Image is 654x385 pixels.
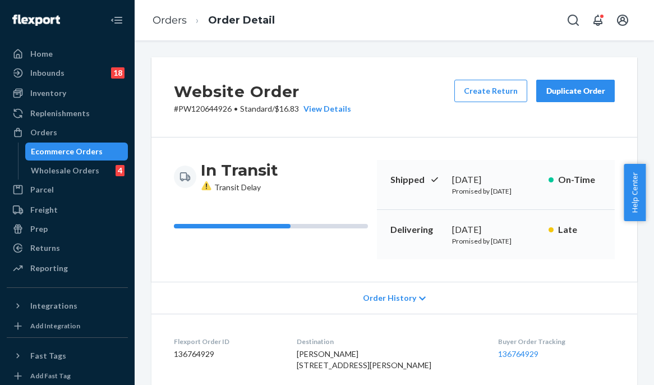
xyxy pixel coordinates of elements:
[111,67,125,79] div: 18
[31,165,99,176] div: Wholesale Orders
[25,162,128,180] a: Wholesale Orders4
[452,173,540,186] div: [DATE]
[297,337,481,346] dt: Destination
[105,9,128,31] button: Close Navigation
[208,14,275,26] a: Order Detail
[299,103,351,114] button: View Details
[30,67,65,79] div: Inbounds
[498,349,538,359] a: 136764929
[7,347,128,365] button: Fast Tags
[240,104,272,113] span: Standard
[31,146,103,157] div: Ecommerce Orders
[30,300,77,311] div: Integrations
[201,182,261,192] span: Transit Delay
[30,184,54,195] div: Parcel
[174,337,279,346] dt: Flexport Order ID
[30,88,66,99] div: Inventory
[25,143,128,161] a: Ecommerce Orders
[30,242,60,254] div: Returns
[558,173,601,186] p: On-Time
[390,223,443,236] p: Delivering
[536,80,615,102] button: Duplicate Order
[7,104,128,122] a: Replenishments
[7,220,128,238] a: Prep
[452,223,540,236] div: [DATE]
[30,350,66,361] div: Fast Tags
[30,127,57,138] div: Orders
[7,181,128,199] a: Parcel
[7,239,128,257] a: Returns
[611,9,634,31] button: Open account menu
[116,165,125,176] div: 4
[452,186,540,196] p: Promised by [DATE]
[144,4,284,37] ol: breadcrumbs
[30,48,53,59] div: Home
[587,9,609,31] button: Open notifications
[546,85,605,97] div: Duplicate Order
[297,349,431,370] span: [PERSON_NAME] [STREET_ADDRESS][PERSON_NAME]
[30,263,68,274] div: Reporting
[30,321,80,331] div: Add Integration
[174,349,279,360] dd: 136764929
[30,108,90,119] div: Replenishments
[201,160,278,180] h3: In Transit
[452,236,540,246] p: Promised by [DATE]
[234,104,238,113] span: •
[363,292,416,304] span: Order History
[558,223,601,236] p: Late
[7,319,128,333] a: Add Integration
[153,14,187,26] a: Orders
[562,9,584,31] button: Open Search Box
[12,15,60,26] img: Flexport logo
[7,84,128,102] a: Inventory
[30,204,58,216] div: Freight
[7,123,128,141] a: Orders
[454,80,527,102] button: Create Return
[7,297,128,315] button: Integrations
[624,164,646,221] button: Help Center
[390,173,443,186] p: Shipped
[7,259,128,277] a: Reporting
[498,337,615,346] dt: Buyer Order Tracking
[174,80,351,103] h2: Website Order
[7,64,128,82] a: Inbounds18
[30,371,71,381] div: Add Fast Tag
[7,45,128,63] a: Home
[30,223,48,235] div: Prep
[7,369,128,383] a: Add Fast Tag
[174,103,351,114] p: # PW120644926 / $16.83
[7,201,128,219] a: Freight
